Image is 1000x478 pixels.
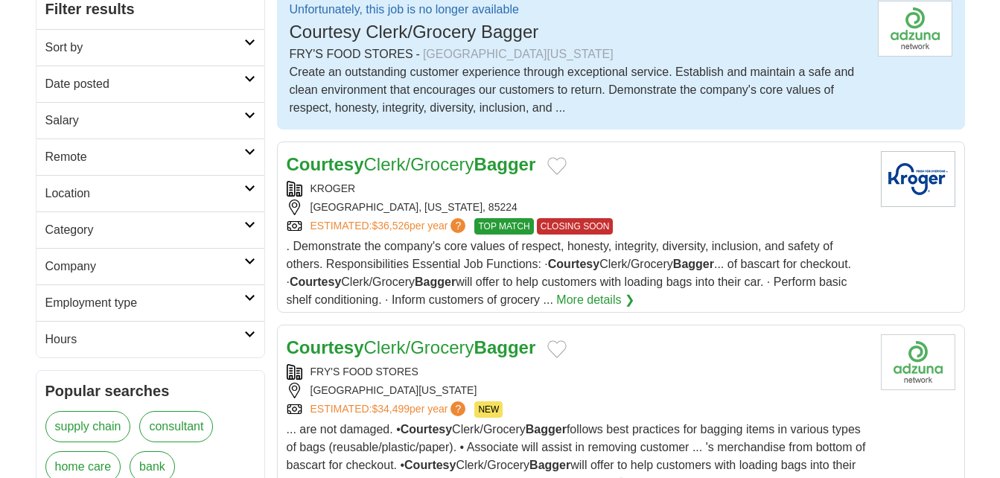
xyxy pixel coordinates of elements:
a: Category [36,211,264,248]
h2: Popular searches [45,380,255,402]
span: TOP MATCH [474,218,533,235]
span: CLOSING SOON [537,218,614,235]
h2: Sort by [45,39,244,57]
a: supply chain [45,411,131,442]
a: CourtesyClerk/GroceryBagger [287,337,536,357]
strong: Courtesy [401,423,452,436]
a: ESTIMATED:$34,499per year? [310,401,469,418]
strong: Bagger [673,258,714,270]
button: Add to favorite jobs [547,157,567,175]
a: consultant [139,411,213,442]
h2: Hours [45,331,244,348]
a: KROGER [310,182,356,194]
span: ? [450,218,465,233]
h2: Category [45,221,244,239]
strong: Courtesy [287,154,364,174]
strong: Bagger [529,459,570,471]
h2: Date posted [45,75,244,93]
button: Add to favorite jobs [547,340,567,358]
span: $34,499 [372,403,410,415]
strong: Courtesy [290,275,341,288]
img: EQuest logo [878,1,952,57]
a: Date posted [36,66,264,102]
div: FRY'S FOOD STORES [290,45,866,63]
h2: Remote [45,148,244,166]
a: CourtesyClerk/GroceryBagger [287,154,536,174]
a: Sort by [36,29,264,66]
a: Salary [36,102,264,138]
div: Create an outstanding customer experience through exceptional service. Establish and maintain a s... [290,63,866,117]
strong: Bagger [474,154,536,174]
a: Location [36,175,264,211]
h2: Company [45,258,244,275]
strong: Courtesy [287,337,364,357]
div: FRY'S FOOD STORES [287,364,869,380]
span: . Demonstrate the company's core values of respect, honesty, integrity, diversity, inclusion, and... [287,240,852,306]
span: NEW [474,401,503,418]
span: ? [450,401,465,416]
h2: Salary [45,112,244,130]
span: Courtesy Clerk/Grocery Bagger [290,22,539,42]
a: Company [36,248,264,284]
a: Employment type [36,284,264,321]
h2: Location [45,185,244,203]
strong: Courtesy [548,258,599,270]
a: More details ❯ [556,291,634,309]
p: Unfortunately, this job is no longer available [290,1,539,19]
span: - [416,45,420,63]
a: Hours [36,321,264,357]
img: Kroger logo [881,151,955,207]
span: $36,526 [372,220,410,232]
a: ESTIMATED:$36,526per year? [310,218,469,235]
h2: Employment type [45,294,244,312]
strong: Bagger [526,423,567,436]
strong: Bagger [474,337,536,357]
div: [GEOGRAPHIC_DATA], [US_STATE], 85224 [287,200,869,215]
strong: Courtesy [404,459,456,471]
strong: Bagger [415,275,456,288]
a: Remote [36,138,264,175]
div: [GEOGRAPHIC_DATA][US_STATE] [423,45,614,63]
div: [GEOGRAPHIC_DATA][US_STATE] [287,383,869,398]
img: Company logo [881,334,955,390]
